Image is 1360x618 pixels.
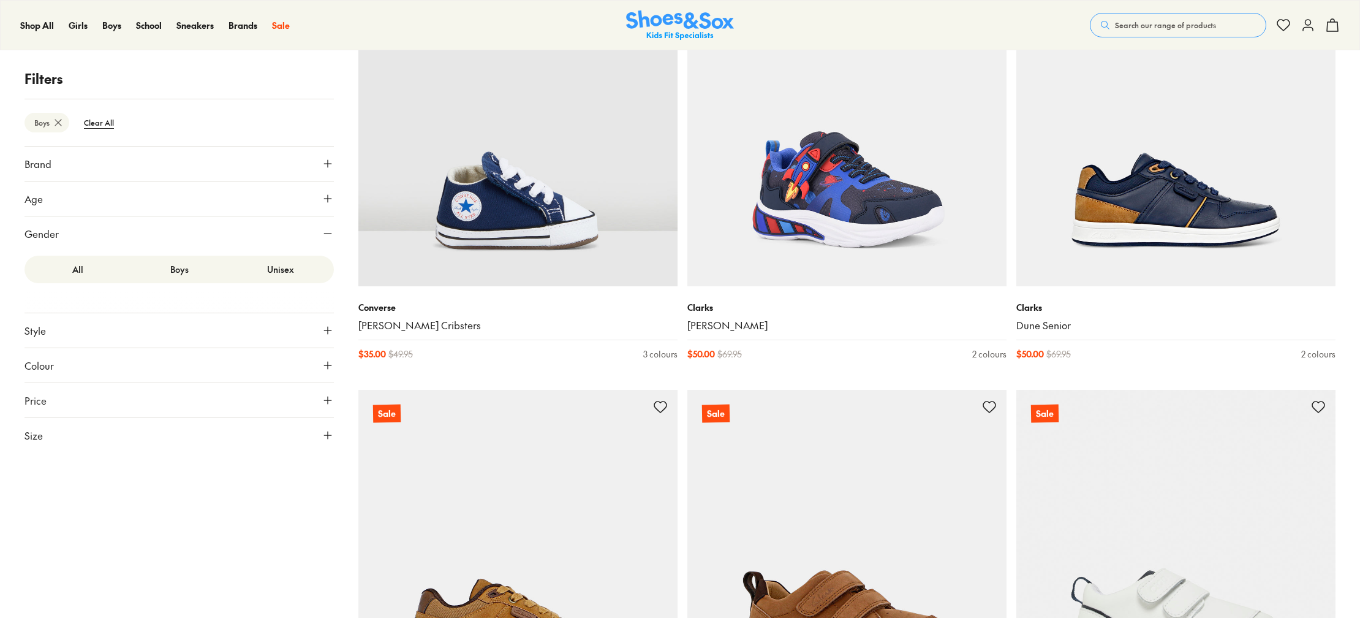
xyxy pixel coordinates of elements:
[69,19,88,31] span: Girls
[643,348,678,360] div: 3 colours
[27,258,129,281] label: All
[136,19,162,31] span: School
[687,348,715,360] span: $ 50.00
[626,10,734,40] a: Shoes & Sox
[687,301,1007,314] p: Clarks
[702,405,730,423] p: Sale
[25,418,334,452] button: Size
[1301,348,1335,360] div: 2 colours
[1031,405,1059,423] p: Sale
[358,319,678,332] a: [PERSON_NAME] Cribsters
[20,19,54,32] a: Shop All
[25,348,334,383] button: Colour
[1090,13,1266,37] button: Search our range of products
[358,348,386,360] span: $ 35.00
[25,69,334,89] p: Filters
[229,19,257,32] a: Brands
[102,19,121,31] span: Boys
[25,226,59,241] span: Gender
[25,358,54,373] span: Colour
[25,323,46,338] span: Style
[272,19,290,32] a: Sale
[176,19,214,31] span: Sneakers
[687,319,1007,332] a: [PERSON_NAME]
[176,19,214,32] a: Sneakers
[1016,301,1335,314] p: Clarks
[25,313,334,348] button: Style
[358,301,678,314] p: Converse
[129,258,230,281] label: Boys
[1115,20,1216,31] span: Search our range of products
[25,383,334,418] button: Price
[1016,348,1044,360] span: $ 50.00
[25,156,51,171] span: Brand
[717,348,742,360] span: $ 69.95
[25,113,69,132] btn: Boys
[1046,348,1071,360] span: $ 69.95
[69,19,88,32] a: Girls
[972,348,1007,360] div: 2 colours
[272,19,290,31] span: Sale
[626,10,734,40] img: SNS_Logo_Responsive.svg
[25,216,334,251] button: Gender
[136,19,162,32] a: School
[25,393,47,408] span: Price
[25,181,334,216] button: Age
[20,19,54,31] span: Shop All
[229,19,257,31] span: Brands
[1016,319,1335,332] a: Dune Senior
[25,147,334,181] button: Brand
[102,19,121,32] a: Boys
[25,191,43,206] span: Age
[373,405,401,423] p: Sale
[74,112,124,134] btn: Clear All
[25,428,43,443] span: Size
[388,348,413,360] span: $ 49.95
[230,258,331,281] label: Unisex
